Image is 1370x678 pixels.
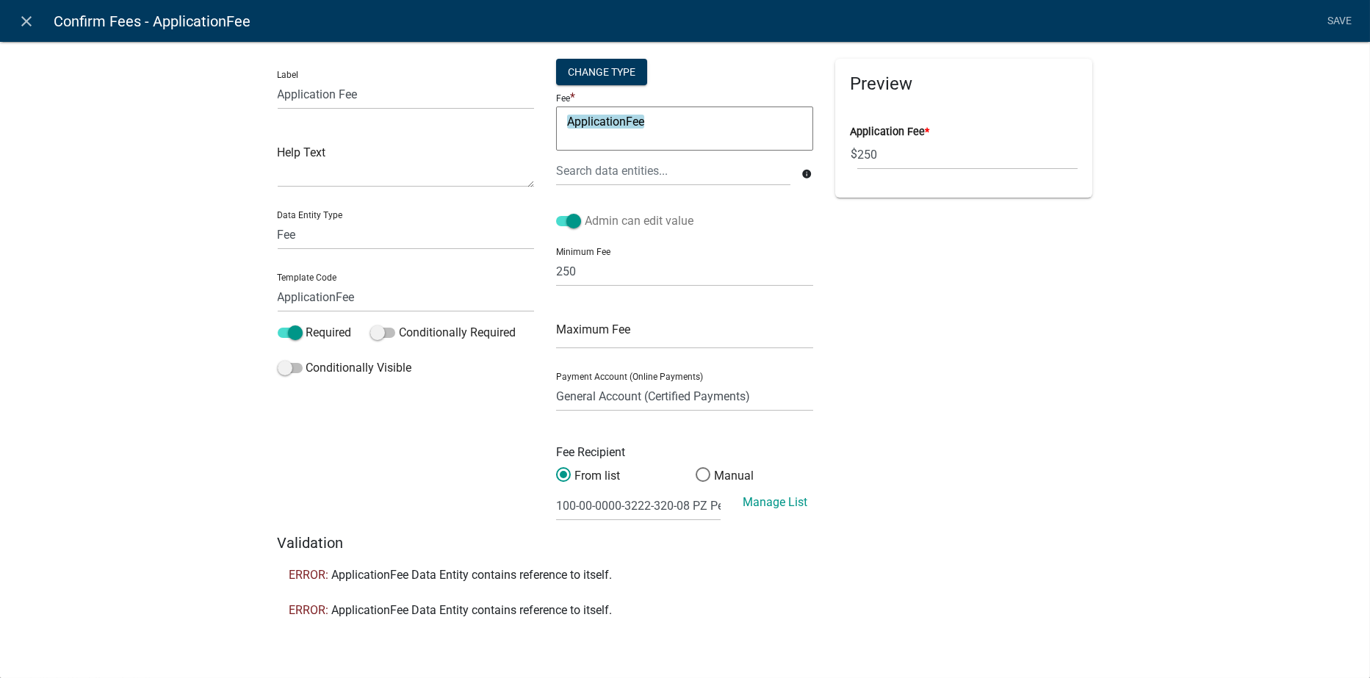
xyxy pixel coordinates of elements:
label: Conditionally Visible [278,359,412,377]
i: close [18,12,36,30]
label: Conditionally Required [370,324,516,342]
div: Fee Recipient [545,444,824,461]
a: Manage List [743,495,807,509]
span: ApplicationFee Data Entity contains reference to itself. [332,569,613,581]
label: Application Fee [850,127,929,137]
i: info [801,169,812,179]
label: Manual [696,467,754,485]
label: From list [556,467,620,485]
a: Save [1322,7,1358,35]
p: Fee [556,93,570,104]
span: ApplicationFee Data Entity contains reference to itself. [332,605,613,616]
span: ERROR: [289,605,329,616]
span: Confirm Fees - ApplicationFee [54,7,250,36]
span: ERROR: [289,569,329,581]
label: Required [278,324,352,342]
input: Search data entities... [556,156,790,186]
h5: Preview [850,73,1078,95]
label: Admin can edit value [556,212,693,230]
span: $ [850,140,858,170]
h5: Validation [278,534,1093,552]
div: Change Type [556,59,647,85]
